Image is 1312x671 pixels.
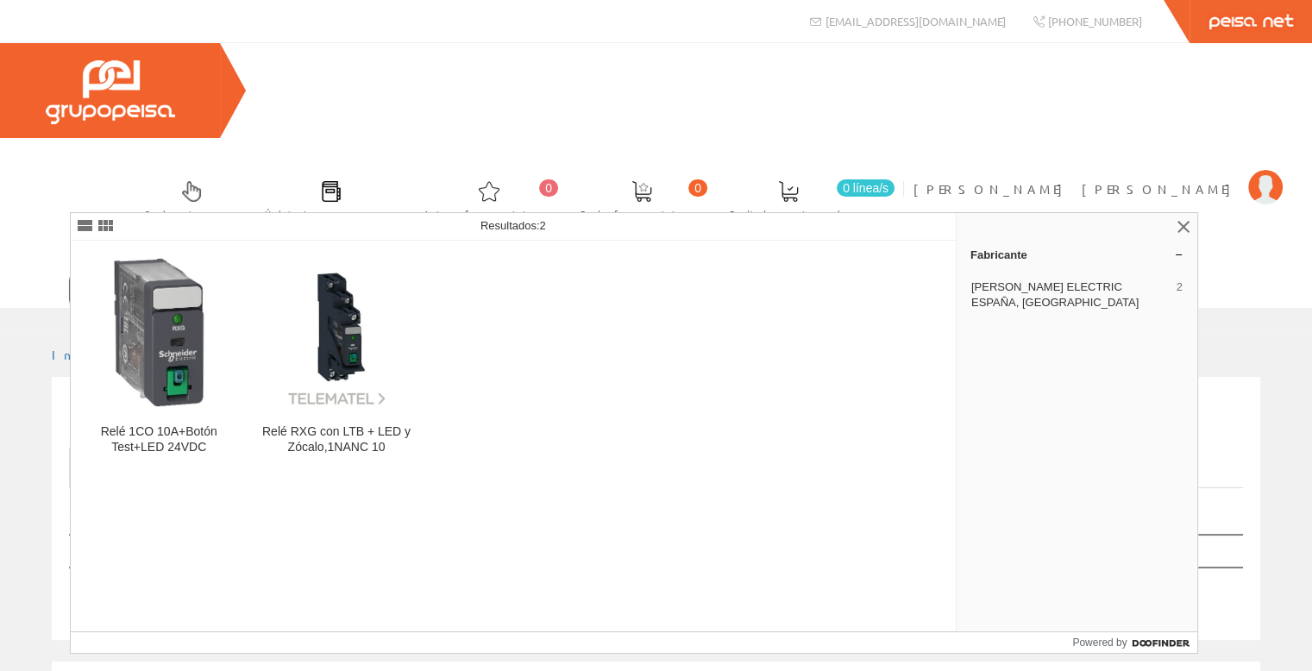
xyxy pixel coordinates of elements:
[71,241,248,475] a: Relé 1CO 10A+Botón Test+LED 24VDC Relé 1CO 10A+Botón Test+LED 24VDC
[581,205,703,223] span: Ped. favoritos
[1072,632,1197,653] a: Powered by
[957,241,1197,268] a: Fabricante
[913,166,1283,183] a: [PERSON_NAME] [PERSON_NAME]
[1177,279,1183,310] span: 2
[540,219,546,232] span: 2
[539,179,558,197] span: 0
[424,205,554,223] span: Art. favoritos
[46,60,175,124] img: Grupo Peisa
[1048,14,1142,28] span: [PHONE_NUMBER]
[85,424,234,455] div: Relé 1CO 10A+Botón Test+LED 24VDC
[262,258,411,407] img: Relé RXG con LTB + LED y Zócalo,1NANC 10
[837,179,895,197] span: 0 línea/s
[265,205,397,223] span: Últimas compras
[730,205,847,223] span: Pedido actual
[262,424,411,455] div: Relé RXG con LTB + LED y Zócalo,1NANC 10
[825,14,1006,28] span: [EMAIL_ADDRESS][DOMAIN_NAME]
[145,205,238,223] span: Selectores
[480,219,546,232] span: Resultados:
[688,179,707,197] span: 0
[971,279,1170,310] span: [PERSON_NAME] ELECTRIC ESPAÑA, [GEOGRAPHIC_DATA]
[712,166,899,229] a: 0 línea/s Pedido actual
[248,166,405,229] a: Últimas compras
[913,180,1240,198] span: [PERSON_NAME] [PERSON_NAME]
[1072,635,1127,650] span: Powered by
[248,241,425,475] a: Relé RXG con LTB + LED y Zócalo,1NANC 10 Relé RXG con LTB + LED y Zócalo,1NANC 10
[52,347,125,362] a: Inicio
[85,258,234,407] img: Relé 1CO 10A+Botón Test+LED 24VDC
[128,166,247,229] a: Selectores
